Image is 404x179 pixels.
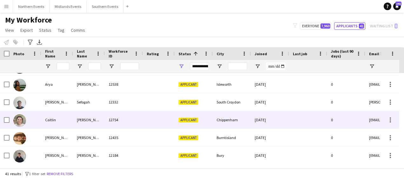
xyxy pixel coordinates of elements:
[36,38,43,46] app-action-btn: Export XLSX
[213,129,251,146] div: Burntisland
[58,27,64,33] span: Tag
[73,129,105,146] div: [PERSON_NAME]
[73,147,105,164] div: [PERSON_NAME]
[73,93,105,111] div: Sefogah
[228,63,247,70] input: City Filter Input
[147,51,159,56] span: Rating
[251,93,289,111] div: [DATE]
[37,26,54,34] a: Status
[41,147,73,164] div: [PERSON_NAME]
[334,22,365,30] button: Applicants41
[57,63,69,70] input: First Name Filter Input
[13,132,26,145] img: Catherine Baker
[55,26,67,34] a: Tag
[327,111,365,129] div: 0
[13,114,26,127] img: Caitlin Simon
[41,93,73,111] div: [PERSON_NAME]
[213,147,251,164] div: Bury
[77,63,83,69] button: Open Filter Menu
[105,93,143,111] div: 12332
[120,63,139,70] input: Workforce ID Filter Input
[45,49,62,58] span: First Name
[178,136,198,140] span: Applicant
[18,26,35,34] a: Export
[293,51,307,56] span: Last job
[251,76,289,93] div: [DATE]
[255,63,260,69] button: Open Filter Menu
[88,63,101,70] input: Last Name Filter Input
[395,2,401,6] span: 241
[251,129,289,146] div: [DATE]
[109,49,131,58] span: Workforce ID
[87,0,124,13] button: Southern Events
[26,38,34,46] app-action-btn: Advanced filters
[13,51,24,56] span: Photo
[266,63,285,70] input: Joined Filter Input
[13,79,26,91] img: Arya Banerjee
[13,96,26,109] img: Bradley Sefogah
[178,82,198,87] span: Applicant
[29,171,45,176] span: 1 filter set
[45,63,51,69] button: Open Filter Menu
[20,27,33,33] span: Export
[255,51,267,56] span: Joined
[45,170,74,177] button: Remove filters
[105,147,143,164] div: 12184
[13,150,26,162] img: Chris Johnson
[41,111,73,129] div: Caitlin
[105,129,143,146] div: 12435
[217,51,224,56] span: City
[213,111,251,129] div: Chippenham
[41,129,73,146] div: [PERSON_NAME]
[251,111,289,129] div: [DATE]
[359,23,364,29] span: 41
[5,15,52,25] span: My Workforce
[178,153,198,158] span: Applicant
[13,0,50,13] button: Northern Events
[71,27,85,33] span: Comms
[178,100,198,105] span: Applicant
[213,76,251,93] div: Isleworth
[50,0,87,13] button: Midlands Events
[77,49,93,58] span: Last Name
[327,93,365,111] div: 0
[331,49,354,58] span: Jobs (last 90 days)
[369,51,379,56] span: Email
[5,27,14,33] span: View
[327,76,365,93] div: 0
[178,63,184,69] button: Open Filter Menu
[251,147,289,164] div: [DATE]
[320,23,330,29] span: 7,960
[41,76,73,93] div: Arya
[73,111,105,129] div: [PERSON_NAME]
[393,3,401,10] a: 241
[217,63,222,69] button: Open Filter Menu
[178,118,198,123] span: Applicant
[178,51,191,56] span: Status
[369,63,375,69] button: Open Filter Menu
[213,93,251,111] div: South Croydon
[73,76,105,93] div: [PERSON_NAME]
[39,27,51,33] span: Status
[327,147,365,164] div: 0
[3,26,17,34] a: View
[68,26,88,34] a: Comms
[300,22,332,30] button: Everyone7,960
[105,111,143,129] div: 12754
[109,63,114,69] button: Open Filter Menu
[105,76,143,93] div: 12538
[327,129,365,146] div: 0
